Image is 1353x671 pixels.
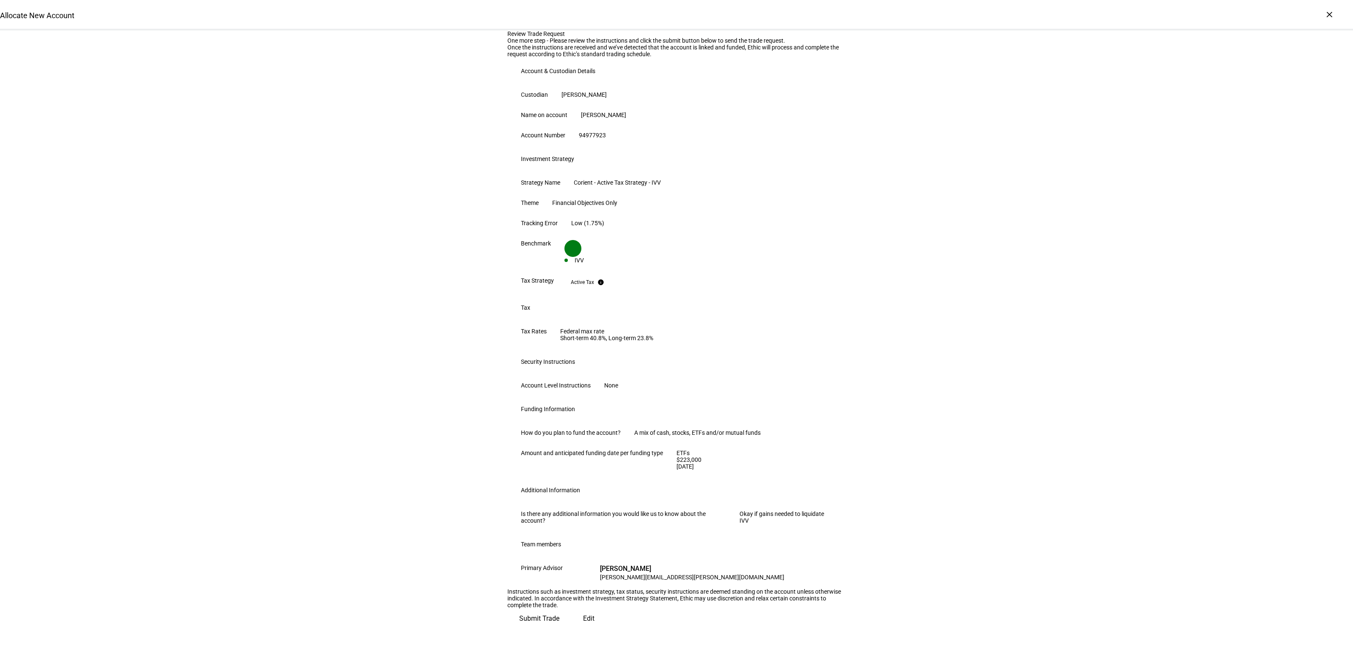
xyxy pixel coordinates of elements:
div: [PERSON_NAME][EMAIL_ADDRESS][PERSON_NAME][DOMAIN_NAME] [600,573,784,581]
div: Account Number [521,132,565,139]
div: Account Level Instructions [521,382,591,389]
div: Theme [521,199,539,206]
div: A mix of cash, stocks, ETFs and/or mutual funds [634,429,761,436]
div: Federal max rate [560,328,653,341]
div: 94977923 [579,132,606,139]
div: Corient - Active Tax Strategy - IVV [574,179,661,186]
div: Short-term 40.8%, Long-term 23.8% [560,335,653,341]
div: Okay if gains needed to liquidate IVV [739,510,832,524]
div: Security Instructions [521,358,575,365]
div: Name on account [521,112,567,118]
button: Submit Trade [507,608,571,629]
div: Is there any additional information you would like us to know about the account? [521,510,726,524]
div: Custodian [521,91,548,98]
div: [DATE] [676,463,685,470]
div: BS [576,565,593,581]
div: Strategy Name [521,179,560,186]
div: IVV [575,257,584,264]
div: [PERSON_NAME] [561,91,607,98]
div: Low (1.75%) [571,220,604,226]
span: Edit [583,608,594,629]
div: Review Trade Request [507,30,846,37]
div: Additional Information [521,487,580,494]
div: Instructions such as investment strategy, tax status, security instructions are deemed standing o... [507,588,846,608]
div: Funding Information [521,406,575,412]
div: Team members [521,541,561,548]
div: $223,000 [676,456,685,463]
div: [PERSON_NAME] [600,565,784,573]
div: None [604,382,618,389]
div: Benchmark [521,240,551,247]
div: Tax Rates [521,328,547,335]
div: Account & Custodian Details [521,68,595,74]
div: Once the instructions are received and we’ve detected that the account is linked and funded, Ethi... [507,44,846,57]
div: One more step - Please review the instructions and click the submit button below to send the trad... [507,37,846,44]
div: Amount and anticipated funding date per funding type [521,450,663,456]
div: [PERSON_NAME] [581,112,626,118]
div: Investment Strategy [521,155,574,162]
div: Tracking Error [521,220,558,226]
div: Primary Advisor [521,565,563,571]
div: Tax Strategy [521,277,554,284]
div: How do you plan to fund the account? [521,429,621,436]
div: ETFs [676,450,685,456]
span: Submit Trade [519,608,559,629]
button: Edit [571,608,606,629]
div: Financial Objectives Only [552,199,617,206]
div: × [1323,8,1336,21]
mat-icon: info [597,279,604,286]
div: Active Tax [571,279,594,286]
div: Tax [521,304,530,311]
